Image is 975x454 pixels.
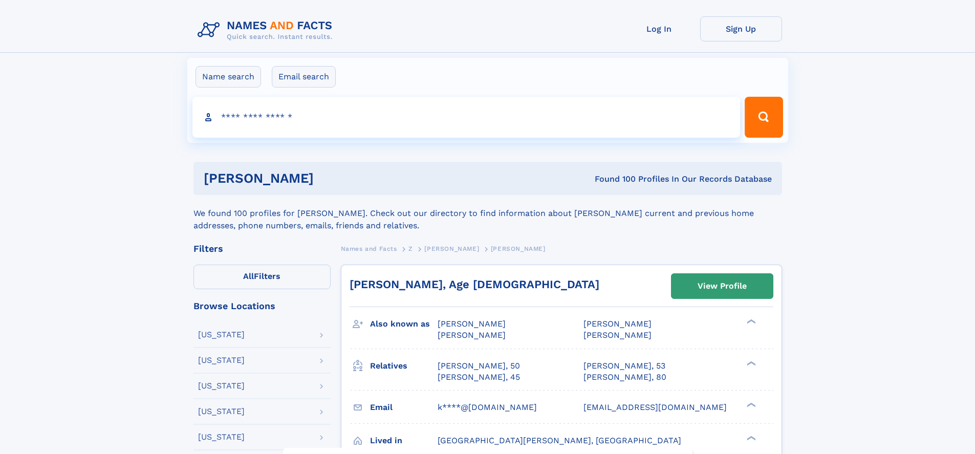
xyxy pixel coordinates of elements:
div: [US_STATE] [198,407,245,416]
div: Filters [193,244,331,253]
span: [PERSON_NAME] [583,319,652,329]
div: Browse Locations [193,301,331,311]
h3: Also known as [370,315,438,333]
a: Sign Up [700,16,782,41]
a: [PERSON_NAME] [424,242,479,255]
div: ❯ [744,435,756,441]
span: All [243,271,254,281]
span: [PERSON_NAME] [491,245,546,252]
a: [PERSON_NAME], 45 [438,372,520,383]
div: We found 100 profiles for [PERSON_NAME]. Check out our directory to find information about [PERSO... [193,195,782,232]
label: Name search [196,66,261,88]
span: [PERSON_NAME] [438,319,506,329]
label: Filters [193,265,331,289]
div: Found 100 Profiles In Our Records Database [454,174,772,185]
h3: Lived in [370,432,438,449]
div: View Profile [698,274,747,298]
h3: Relatives [370,357,438,375]
a: [PERSON_NAME], 53 [583,360,665,372]
div: [US_STATE] [198,382,245,390]
div: [US_STATE] [198,331,245,339]
a: [PERSON_NAME], 50 [438,360,520,372]
h1: [PERSON_NAME] [204,172,454,185]
a: Names and Facts [341,242,397,255]
a: Log In [618,16,700,41]
button: Search Button [745,97,783,138]
div: ❯ [744,318,756,325]
a: Z [408,242,413,255]
span: [PERSON_NAME] [583,330,652,340]
a: View Profile [671,274,773,298]
div: [US_STATE] [198,433,245,441]
span: [EMAIL_ADDRESS][DOMAIN_NAME] [583,402,727,412]
a: [PERSON_NAME], Age [DEMOGRAPHIC_DATA] [350,278,599,291]
span: Z [408,245,413,252]
label: Email search [272,66,336,88]
h3: Email [370,399,438,416]
div: ❯ [744,360,756,366]
a: [PERSON_NAME], 80 [583,372,666,383]
span: [GEOGRAPHIC_DATA][PERSON_NAME], [GEOGRAPHIC_DATA] [438,436,681,445]
div: ❯ [744,401,756,408]
input: search input [192,97,741,138]
div: [US_STATE] [198,356,245,364]
span: [PERSON_NAME] [424,245,479,252]
span: [PERSON_NAME] [438,330,506,340]
img: Logo Names and Facts [193,16,341,44]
